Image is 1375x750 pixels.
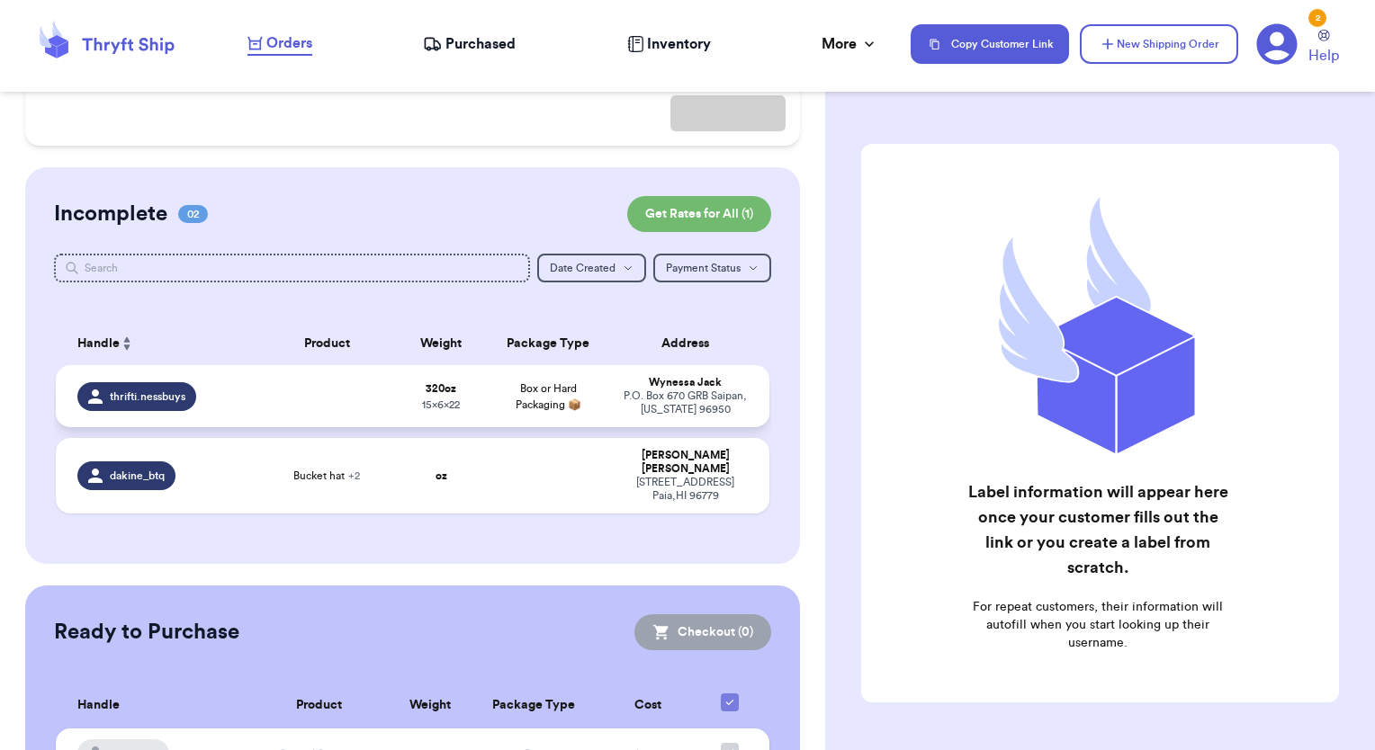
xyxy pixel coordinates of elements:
div: [STREET_ADDRESS] Paia , HI 96779 [624,476,749,503]
th: Package Type [484,322,613,365]
div: P.O. Box 670 GRB Saipan , [US_STATE] 96950 [624,389,749,416]
a: Orders [247,32,312,56]
strong: 320 oz [426,383,456,394]
span: Orders [266,32,312,54]
a: Help [1308,30,1339,67]
th: Cost [597,683,701,728]
button: Payment Status [653,254,771,282]
strong: oz [436,470,447,481]
h2: Incomplete [54,200,167,228]
input: Search [54,254,531,282]
th: Product [256,322,399,365]
span: thrifti.nessbuys [110,389,185,404]
span: Payment Status [666,263,741,273]
button: Date Created [537,254,646,282]
button: Copy Customer Link [911,24,1069,64]
button: Sort ascending [120,333,134,354]
button: Get Rates for All (1) [627,196,771,232]
button: New Shipping Order [1080,24,1238,64]
span: Inventory [647,33,711,55]
h2: Label information will appear here once your customer fills out the link or you create a label fr... [965,479,1232,580]
span: Box or Hard Packaging 📦 [516,383,581,410]
span: Date Created [550,263,616,273]
span: Purchased [445,33,516,55]
th: Package Type [472,683,597,728]
div: More [822,33,878,55]
span: Bucket hat [293,469,360,483]
th: Product [249,683,388,728]
th: Address [613,322,770,365]
h2: Ready to Purchase [54,618,239,647]
div: [PERSON_NAME] [PERSON_NAME] [624,449,749,476]
a: Purchased [423,33,516,55]
span: 02 [178,205,208,223]
span: Handle [77,696,120,715]
button: Checkout (0) [634,614,771,650]
p: For repeat customers, their information will autofill when you start looking up their username. [965,598,1232,652]
span: dakine_btq [110,469,165,483]
span: + 2 [348,470,360,481]
th: Weight [388,683,471,728]
div: 2 [1308,9,1326,27]
div: Wynessa Jack [624,376,749,389]
a: Inventory [627,33,711,55]
th: Weight [399,322,484,365]
span: 15 x 6 x 22 [422,399,460,410]
a: 2 [1256,23,1298,65]
span: Handle [77,335,120,353]
span: Help [1308,45,1339,67]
